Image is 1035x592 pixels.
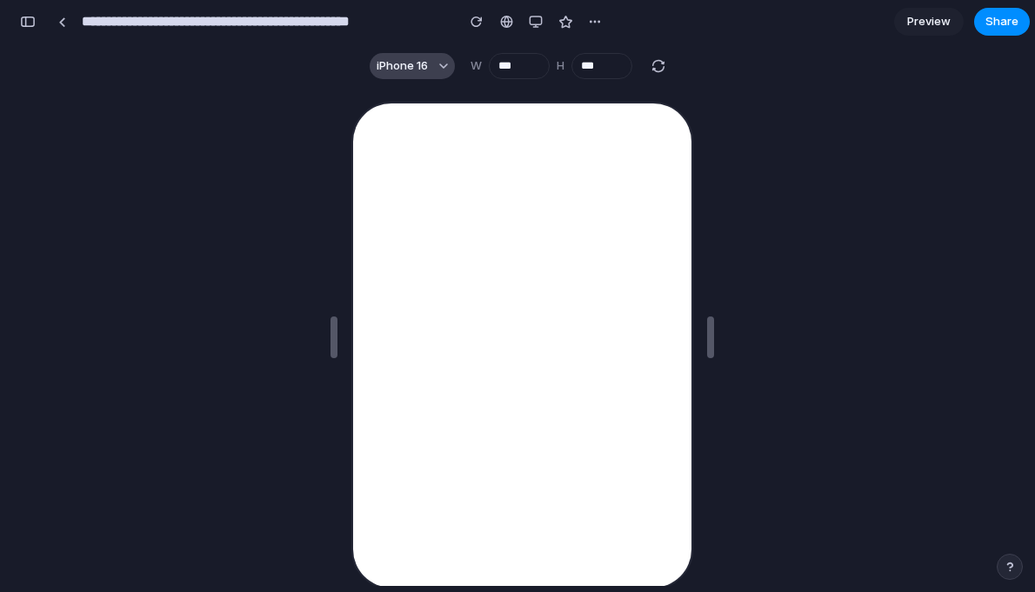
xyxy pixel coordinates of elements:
label: H [557,57,564,75]
a: Preview [894,8,964,36]
label: W [471,57,482,75]
button: iPhone 16 [370,53,455,79]
span: Share [985,13,1018,30]
button: Share [974,8,1030,36]
span: Preview [907,13,951,30]
span: iPhone 16 [377,57,428,75]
